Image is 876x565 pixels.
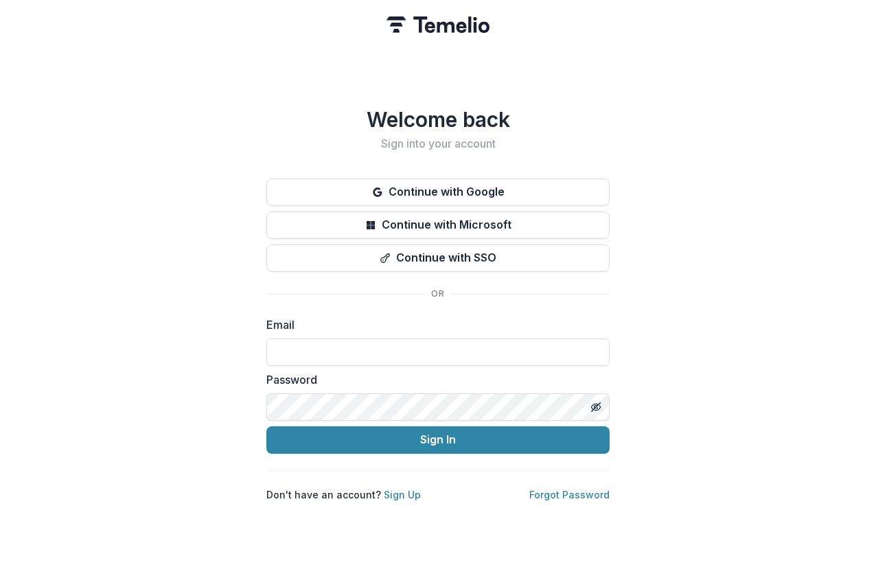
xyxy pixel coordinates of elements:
[585,396,607,418] button: Toggle password visibility
[266,137,610,150] h2: Sign into your account
[266,244,610,272] button: Continue with SSO
[266,178,610,206] button: Continue with Google
[266,107,610,132] h1: Welcome back
[266,487,421,502] p: Don't have an account?
[266,211,610,239] button: Continue with Microsoft
[266,316,601,333] label: Email
[266,426,610,454] button: Sign In
[384,489,421,500] a: Sign Up
[266,371,601,388] label: Password
[387,16,489,33] img: Temelio
[529,489,610,500] a: Forgot Password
